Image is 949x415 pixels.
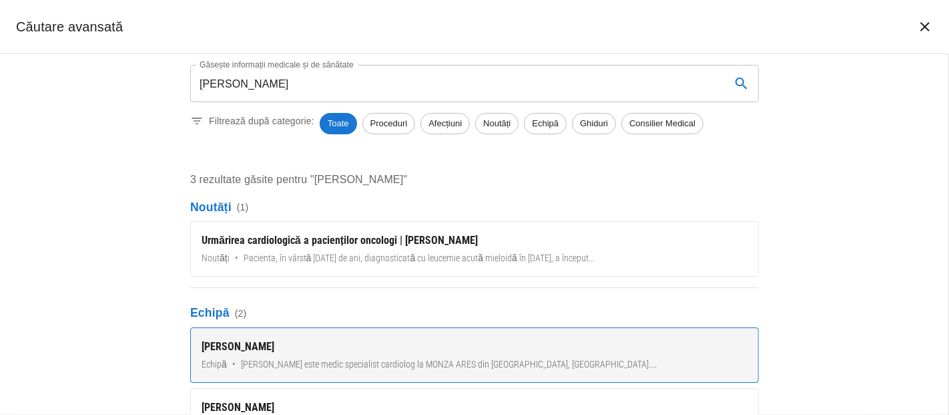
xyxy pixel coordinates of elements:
[909,11,941,43] button: închide căutarea
[190,221,759,277] a: Urmărirea cardiologică a pacienților oncologi | [PERSON_NAME]Noutăți•Pacienta, în vârstă [DATE] d...
[320,113,357,134] div: Toate
[237,200,249,214] span: ( 1 )
[525,117,566,130] span: Echipă
[475,113,519,134] div: Noutăți
[420,113,470,134] div: Afecțiuni
[725,67,757,100] button: search
[190,65,720,102] input: Introduceți un termen pentru căutare...
[621,113,703,134] div: Consilier Medical
[190,172,759,188] p: 3 rezultate găsite pentru "[PERSON_NAME]"
[202,339,747,355] div: [PERSON_NAME]
[202,251,230,265] span: Noutăți
[190,198,759,216] p: Noutăți
[622,117,703,130] span: Consilier Medical
[421,117,469,130] span: Afecțiuni
[200,59,354,70] label: Găsește informații medicale și de sănătate
[320,117,357,130] span: Toate
[202,233,747,249] div: Urmărirea cardiologică a pacienților oncologi | [PERSON_NAME]
[232,358,236,372] span: •
[524,113,567,134] div: Echipă
[209,114,314,128] p: Filtrează după categorie:
[573,117,615,130] span: Ghiduri
[16,16,123,37] h2: Căutare avansată
[235,307,247,320] span: ( 2 )
[190,327,759,383] a: [PERSON_NAME]Echipă•[PERSON_NAME] este medic specialist cardiolog la MONZA ARES din [GEOGRAPHIC_D...
[362,113,416,134] div: Proceduri
[476,117,518,130] span: Noutăți
[190,304,759,321] p: Echipă
[572,113,616,134] div: Ghiduri
[363,117,415,130] span: Proceduri
[235,251,238,265] span: •
[202,358,227,372] span: Echipă
[244,251,595,265] span: Pacienta, în vârstă [DATE] de ani, diagnosticată cu leucemie acută mieloidă în [DATE], a început ...
[241,358,657,372] span: [PERSON_NAME] este medic specialist cardiolog la MONZA ARES din [GEOGRAPHIC_DATA], [GEOGRAPHIC_DA...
